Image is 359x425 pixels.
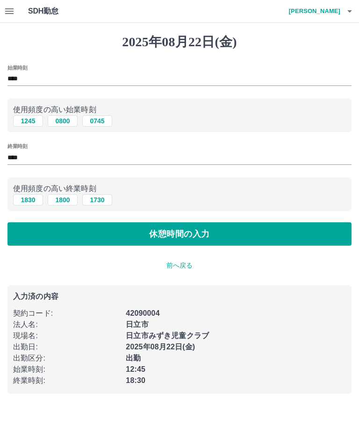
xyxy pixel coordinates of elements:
[7,64,27,71] label: 始業時刻
[7,222,352,246] button: 休憩時間の入力
[126,365,145,373] b: 12:45
[13,194,43,205] button: 1830
[13,375,120,386] p: 終業時刻 :
[13,293,346,300] p: 入力済の内容
[126,309,159,317] b: 42090004
[126,376,145,384] b: 18:30
[48,194,78,205] button: 1800
[82,115,112,127] button: 0745
[13,115,43,127] button: 1245
[7,143,27,150] label: 終業時刻
[126,354,141,362] b: 出勤
[13,308,120,319] p: 契約コード :
[126,320,148,328] b: 日立市
[13,104,346,115] p: 使用頻度の高い始業時刻
[13,319,120,330] p: 法人名 :
[13,364,120,375] p: 始業時刻 :
[82,194,112,205] button: 1730
[48,115,78,127] button: 0800
[13,341,120,353] p: 出勤日 :
[13,353,120,364] p: 出勤区分 :
[13,330,120,341] p: 現場名 :
[126,343,195,351] b: 2025年08月22日(金)
[13,183,346,194] p: 使用頻度の高い終業時刻
[126,332,209,340] b: 日立市みずき児童クラブ
[7,34,352,50] h1: 2025年08月22日(金)
[7,261,352,270] p: 前へ戻る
